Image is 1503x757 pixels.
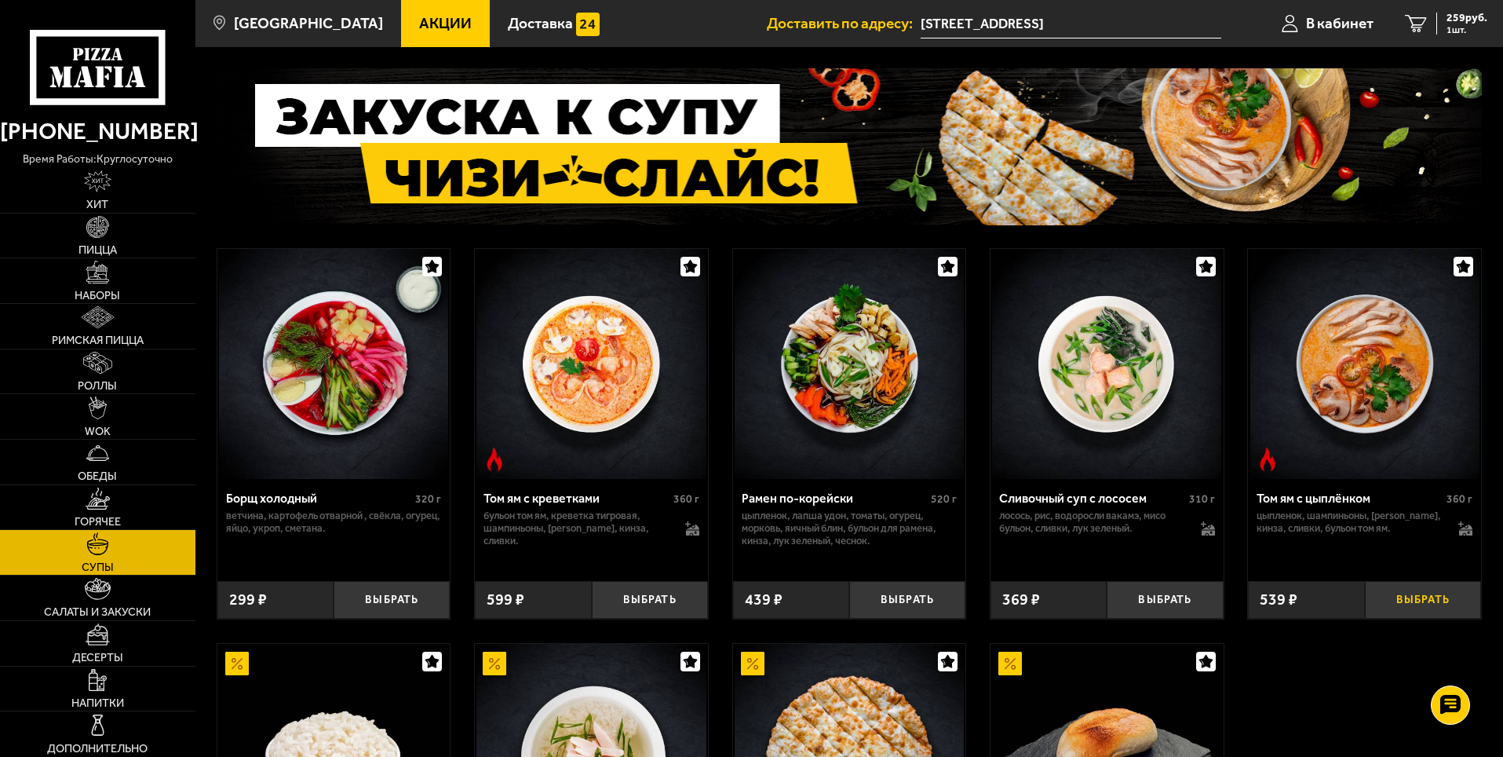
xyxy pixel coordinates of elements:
[483,652,506,675] img: Акционный
[334,581,450,620] button: Выбрать
[483,448,506,471] img: Острое блюдо
[217,249,451,478] a: Борщ холодный
[592,581,708,620] button: Выбрать
[75,516,121,527] span: Горячее
[742,491,928,506] div: Рамен по-корейски
[1256,448,1279,471] img: Острое блюдо
[47,743,148,754] span: Дополнительно
[71,697,124,708] span: Напитки
[1248,249,1481,478] a: Острое блюдоТом ям с цыплёнком
[767,16,921,31] span: Доставить по адресу:
[483,491,669,506] div: Том ям с креветками
[1446,25,1487,35] span: 1 шт.
[742,510,958,547] p: цыпленок, лапша удон, томаты, огурец, морковь, яичный блин, бульон для рамена, кинза, лук зеленый...
[745,592,783,608] span: 439 ₽
[1365,581,1481,620] button: Выбрать
[1446,13,1487,24] span: 259 руб.
[78,244,117,255] span: Пицца
[226,510,442,535] p: ветчина, картофель отварной , свёкла, огурец, яйцо, укроп, сметана.
[1250,249,1479,478] img: Том ям с цыплёнком
[52,335,144,346] span: Римская пицца
[1257,510,1443,535] p: цыпленок, шампиньоны, [PERSON_NAME], кинза, сливки, бульон том ям.
[992,249,1221,478] img: Сливочный суп с лососем
[1189,492,1215,506] span: 310 г
[1107,581,1223,620] button: Выбрать
[1306,16,1373,31] span: В кабинет
[1257,491,1443,506] div: Том ям с цыплёнком
[735,249,964,478] img: Рамен по-корейски
[733,249,966,478] a: Рамен по-корейски
[234,16,383,31] span: [GEOGRAPHIC_DATA]
[990,249,1224,478] a: Сливочный суп с лососем
[849,581,965,620] button: Выбрать
[219,249,448,478] img: Борщ холодный
[78,380,117,391] span: Роллы
[419,16,472,31] span: Акции
[931,492,957,506] span: 520 г
[1260,592,1297,608] span: 539 ₽
[998,652,1022,675] img: Акционный
[576,13,600,36] img: 15daf4d41897b9f0e9f617042186c801.svg
[229,592,267,608] span: 299 ₽
[741,652,764,675] img: Акционный
[415,492,441,506] span: 320 г
[508,16,573,31] span: Доставка
[1446,492,1472,506] span: 360 г
[487,592,524,608] span: 599 ₽
[72,652,123,663] span: Десерты
[999,491,1185,506] div: Сливочный суп с лососем
[226,491,412,506] div: Борщ холодный
[476,249,706,478] img: Том ям с креветками
[673,492,699,506] span: 360 г
[1002,592,1040,608] span: 369 ₽
[921,9,1221,38] input: Ваш адрес доставки
[475,249,708,478] a: Острое блюдоТом ям с креветками
[225,652,249,675] img: Акционный
[483,510,669,547] p: бульон том ям, креветка тигровая, шампиньоны, [PERSON_NAME], кинза, сливки.
[85,426,111,437] span: WOK
[44,606,151,617] span: Салаты и закуски
[75,290,120,301] span: Наборы
[78,470,117,481] span: Обеды
[82,561,114,572] span: Супы
[86,199,108,210] span: Хит
[999,510,1185,535] p: лосось, рис, водоросли вакамэ, мисо бульон, сливки, лук зеленый.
